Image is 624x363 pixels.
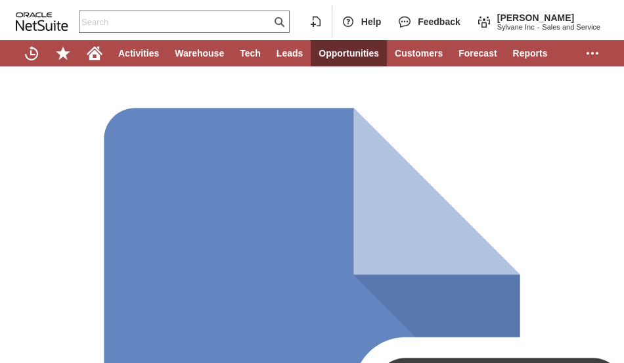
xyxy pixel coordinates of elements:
div: Create New [300,3,332,40]
div: Feedback [389,3,468,40]
span: - [537,23,540,31]
span: Opportunities [319,48,379,59]
span: Leads [277,48,303,59]
a: Warehouse [167,40,232,66]
span: Customers [395,48,443,59]
a: Tech [232,40,269,66]
a: Home [79,40,110,66]
div: Change Role [468,3,608,40]
div: Shortcuts [47,40,79,66]
svg: logo [16,12,68,31]
svg: Recent Records [24,45,39,61]
svg: Shortcuts [55,45,71,61]
span: Tech [240,48,261,59]
div: Help [332,3,389,40]
a: Customers [387,40,451,66]
span: Forecast [458,48,497,59]
a: Leads [269,40,311,66]
span: [PERSON_NAME] [497,12,600,23]
svg: Search [271,14,287,30]
a: Forecast [451,40,504,66]
span: Sales and Service [542,23,600,31]
span: Reports [513,48,548,59]
span: Sylvane Inc [497,23,535,31]
span: Feedback [418,16,460,27]
a: Reports [505,40,556,66]
input: Search [79,14,271,30]
span: Warehouse [175,48,224,59]
span: Activities [118,48,159,59]
svg: Home [87,45,102,61]
a: Activities [110,40,167,66]
a: Recent Records [16,40,47,66]
span: Help [361,16,381,27]
div: More menus [577,40,608,66]
a: Opportunities [311,40,387,66]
